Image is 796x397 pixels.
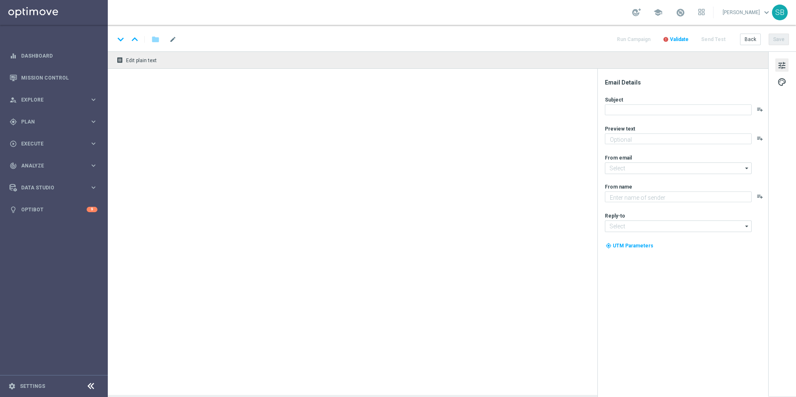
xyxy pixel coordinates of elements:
[169,36,177,43] span: mode_edit
[8,382,16,390] i: settings
[775,58,789,72] button: tune
[10,162,17,169] i: track_changes
[605,126,635,132] label: Preview text
[605,184,632,190] label: From name
[662,34,690,45] button: error Validate
[10,67,97,89] div: Mission Control
[9,119,98,125] button: gps_fixed Plan keyboard_arrow_right
[605,162,752,174] input: Select
[605,213,625,219] label: Reply-to
[670,36,689,42] span: Validate
[90,118,97,126] i: keyboard_arrow_right
[9,75,98,81] button: Mission Control
[777,77,786,87] span: palette
[90,140,97,148] i: keyboard_arrow_right
[10,140,17,148] i: play_circle_outline
[21,45,97,67] a: Dashboard
[605,241,654,250] button: my_location UTM Parameters
[21,119,90,124] span: Plan
[10,52,17,60] i: equalizer
[21,141,90,146] span: Execute
[21,163,90,168] span: Analyze
[605,155,632,161] label: From email
[9,140,98,147] button: play_circle_outline Execute keyboard_arrow_right
[769,34,789,45] button: Save
[114,33,127,46] i: keyboard_arrow_down
[21,185,90,190] span: Data Studio
[9,162,98,169] button: track_changes Analyze keyboard_arrow_right
[20,384,45,389] a: Settings
[10,198,97,220] div: Optibot
[87,207,97,212] div: 9
[757,193,763,200] button: playlist_add
[126,58,157,63] span: Edit plain text
[743,163,751,174] i: arrow_drop_down
[777,60,786,71] span: tune
[9,206,98,213] button: lightbulb Optibot 9
[10,45,97,67] div: Dashboard
[613,243,653,249] span: UTM Parameters
[21,67,97,89] a: Mission Control
[10,118,17,126] i: gps_fixed
[21,97,90,102] span: Explore
[605,97,623,103] label: Subject
[10,96,90,104] div: Explore
[90,162,97,169] i: keyboard_arrow_right
[762,8,771,17] span: keyboard_arrow_down
[740,34,761,45] button: Back
[21,198,87,220] a: Optibot
[9,184,98,191] button: Data Studio keyboard_arrow_right
[757,135,763,142] button: playlist_add
[129,33,141,46] i: keyboard_arrow_up
[10,206,17,213] i: lightbulb
[606,243,612,249] i: my_location
[10,118,90,126] div: Plan
[151,34,160,44] i: folder
[722,6,772,19] a: [PERSON_NAME]keyboard_arrow_down
[150,33,160,46] button: folder
[10,184,90,191] div: Data Studio
[9,97,98,103] button: person_search Explore keyboard_arrow_right
[772,5,788,20] div: SB
[90,184,97,191] i: keyboard_arrow_right
[775,75,789,88] button: palette
[10,162,90,169] div: Analyze
[10,140,90,148] div: Execute
[743,221,751,232] i: arrow_drop_down
[757,106,763,113] button: playlist_add
[114,55,160,65] button: receipt Edit plain text
[663,36,669,42] i: error
[9,53,98,59] button: equalizer Dashboard
[10,96,17,104] i: person_search
[90,96,97,104] i: keyboard_arrow_right
[653,8,663,17] span: school
[605,79,767,86] div: Email Details
[116,57,123,63] i: receipt
[605,220,752,232] input: Select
